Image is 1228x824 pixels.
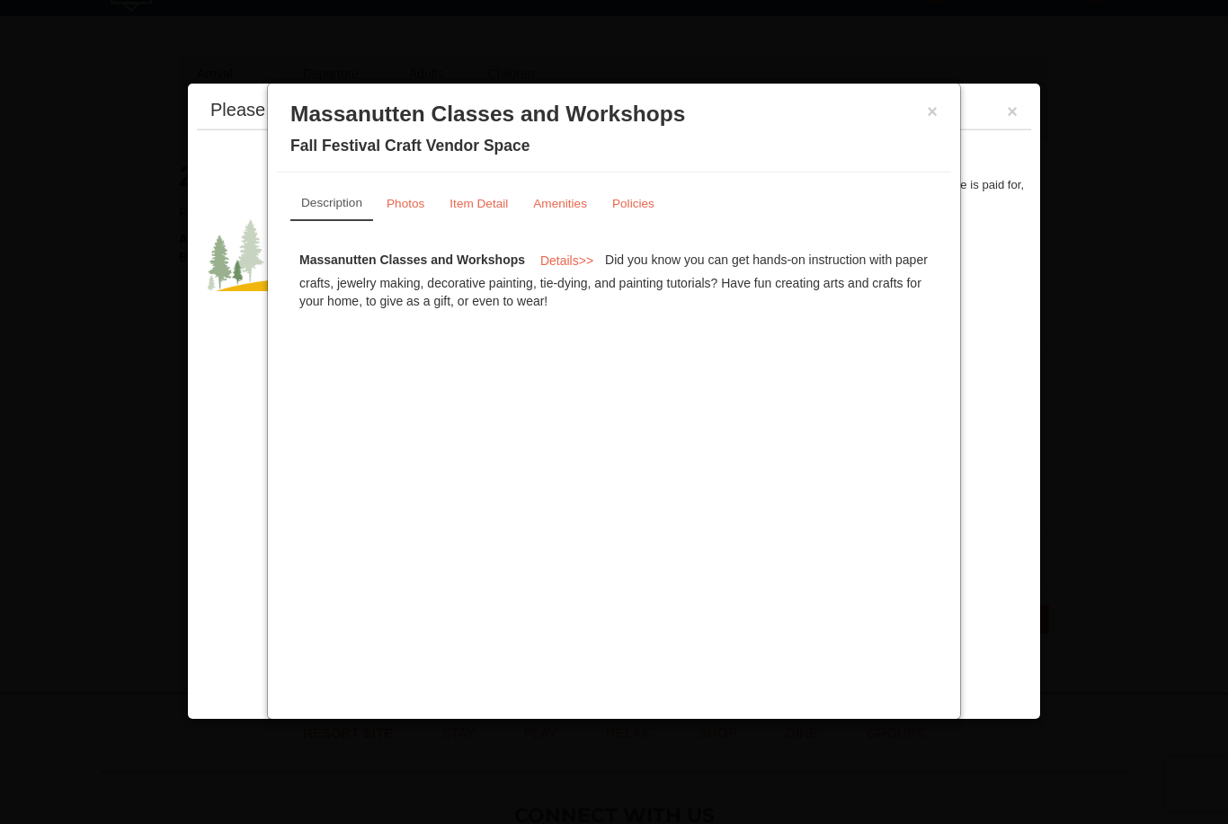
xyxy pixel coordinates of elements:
a: Policies [601,186,666,221]
a: Item Detail [438,186,520,221]
img: 6619869-962-c9ee18f4.jpg [197,144,467,291]
small: Amenities [533,197,587,210]
button: × [927,102,938,120]
h4: Fall Festival Craft Vendor Space [290,137,938,155]
small: Photos [387,197,424,210]
button: Details>> [529,247,605,274]
small: Item Detail [449,197,508,210]
div: Please make your package selection: [210,101,508,119]
button: × [1007,102,1018,120]
a: Description [290,186,373,221]
small: Policies [612,197,654,210]
a: Amenities [521,186,599,221]
span: Details [540,253,579,268]
small: Description [301,196,362,209]
h3: Massanutten Classes and Workshops [290,101,938,128]
strong: Massanutten Classes and Workshops [299,252,525,266]
div: Did you know you can get hands-on instruction with paper crafts, jewelry making, decorative paint... [290,238,938,319]
a: Photos [375,186,436,221]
